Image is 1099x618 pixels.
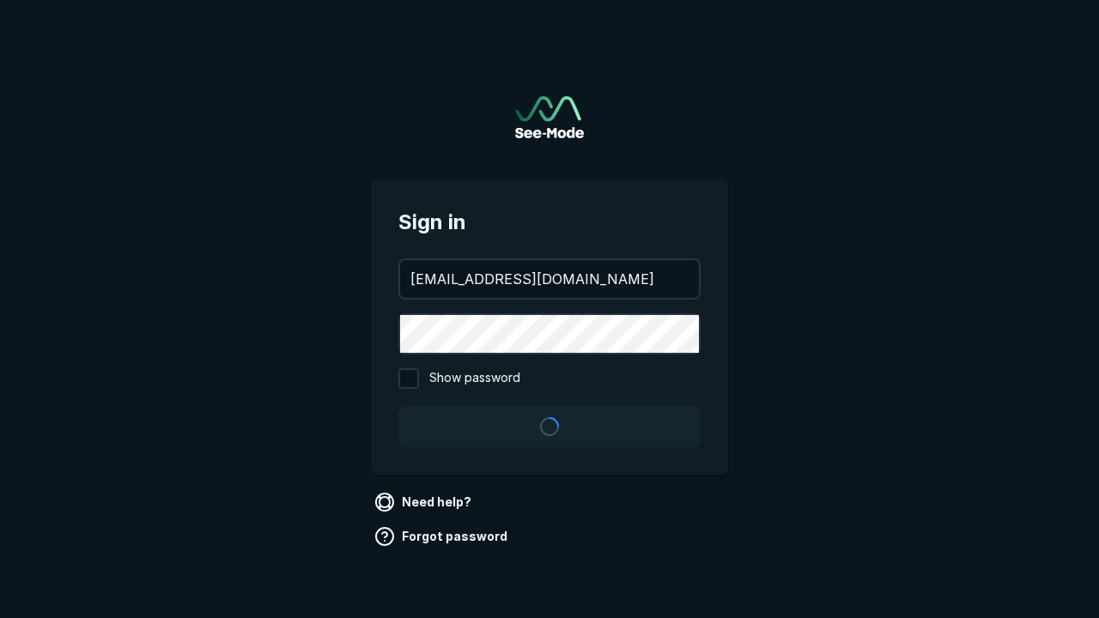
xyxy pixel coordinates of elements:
span: Sign in [398,207,701,238]
a: Forgot password [371,523,514,550]
input: your@email.com [400,260,699,298]
a: Go to sign in [515,96,584,138]
span: Show password [429,368,520,389]
a: Need help? [371,488,478,516]
img: See-Mode Logo [515,96,584,138]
